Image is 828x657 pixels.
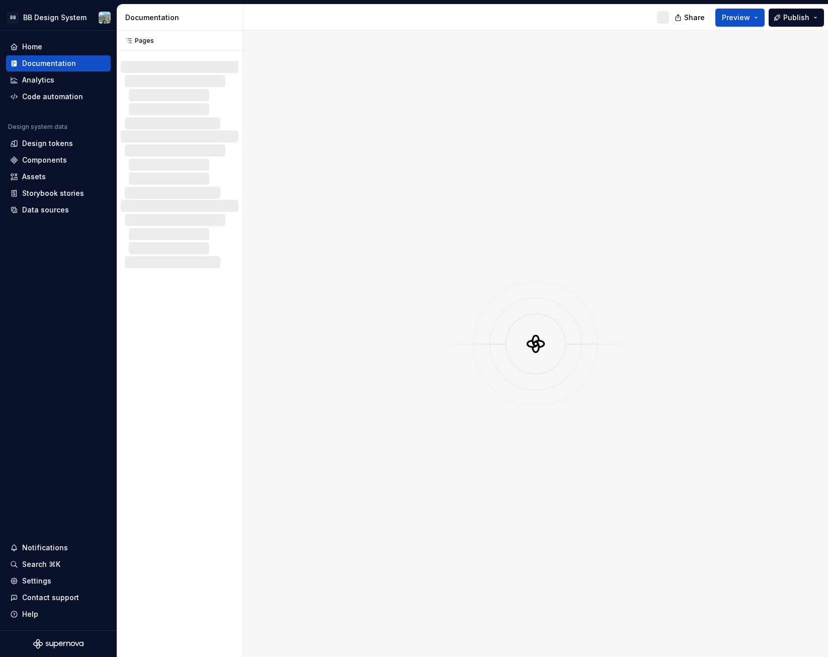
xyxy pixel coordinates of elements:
[6,185,111,201] a: Storybook stories
[2,7,115,28] button: BBBB Design SystemSergio
[22,593,79,603] div: Contact support
[6,89,111,105] a: Code automation
[22,559,60,569] div: Search ⌘K
[6,72,111,88] a: Analytics
[22,92,83,102] div: Code automation
[6,573,111,589] a: Settings
[22,609,38,619] div: Help
[22,543,68,553] div: Notifications
[8,123,67,131] div: Design system data
[33,639,84,649] svg: Supernova Logo
[769,9,824,27] button: Publish
[22,138,73,149] div: Design tokens
[6,202,111,218] a: Data sources
[684,13,705,23] span: Share
[23,13,87,23] div: BB Design System
[6,39,111,55] a: Home
[783,13,809,23] span: Publish
[670,9,711,27] button: Share
[715,9,765,27] button: Preview
[22,42,42,52] div: Home
[7,12,19,24] div: BB
[722,13,750,23] span: Preview
[6,606,111,622] button: Help
[6,152,111,168] a: Components
[6,556,111,572] button: Search ⌘K
[6,169,111,185] a: Assets
[22,75,54,85] div: Analytics
[121,37,154,45] div: Pages
[22,172,46,182] div: Assets
[6,590,111,606] button: Contact support
[6,55,111,71] a: Documentation
[6,135,111,152] a: Design tokens
[22,188,84,198] div: Storybook stories
[22,58,76,68] div: Documentation
[22,205,69,215] div: Data sources
[99,12,111,24] img: Sergio
[6,540,111,556] button: Notifications
[22,155,67,165] div: Components
[125,13,238,23] div: Documentation
[22,576,51,586] div: Settings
